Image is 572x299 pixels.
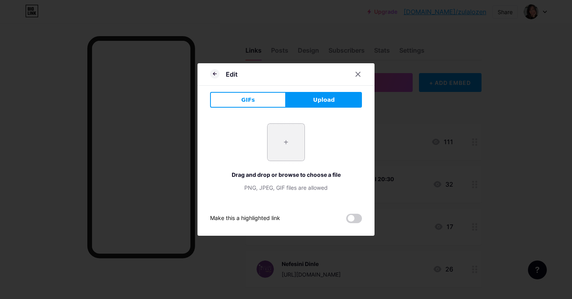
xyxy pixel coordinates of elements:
[313,96,335,104] span: Upload
[210,171,362,179] div: Drag and drop or browse to choose a file
[241,96,255,104] span: GIFs
[210,92,286,108] button: GIFs
[226,70,238,79] div: Edit
[210,183,362,192] div: PNG, JPEG, GIF files are allowed
[210,214,280,223] div: Make this a highlighted link
[286,92,362,108] button: Upload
